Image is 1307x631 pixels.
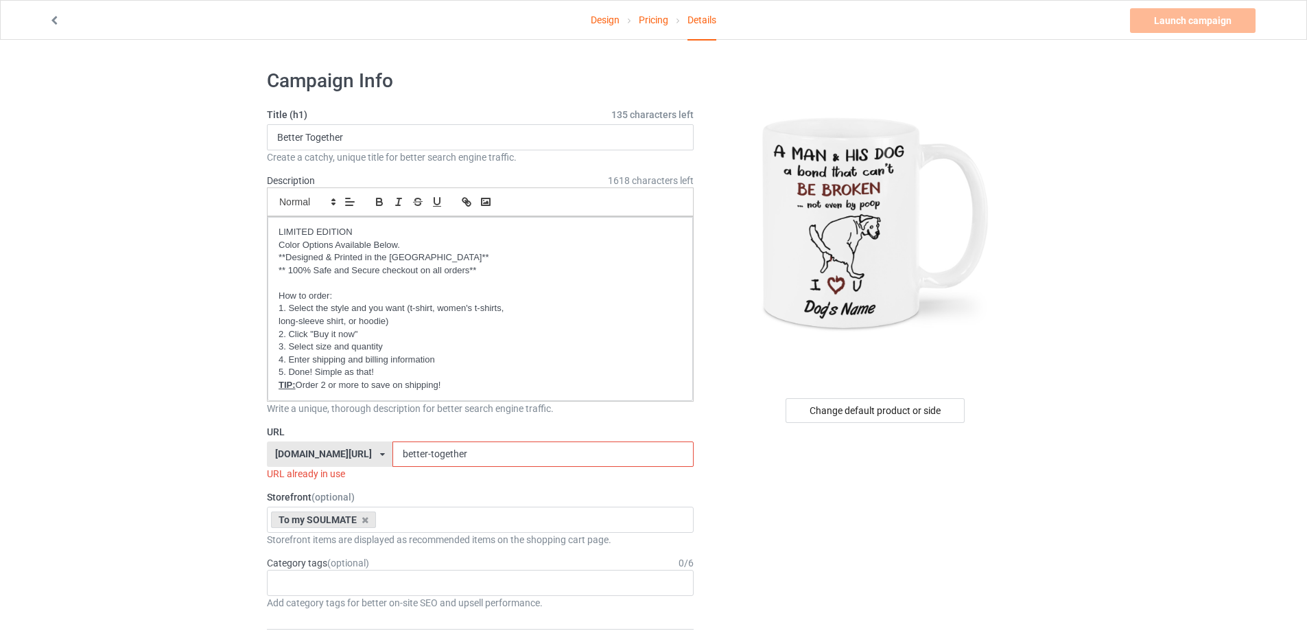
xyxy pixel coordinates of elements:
[279,290,682,303] p: How to order:
[267,108,694,122] label: Title (h1)
[279,354,682,367] p: 4. Enter shipping and billing information
[267,425,694,439] label: URL
[279,380,296,390] u: TIP:
[279,341,682,354] p: 3. Select size and quantity
[279,239,682,252] p: Color Options Available Below.
[279,226,682,239] p: LIMITED EDITION
[267,150,694,164] div: Create a catchy, unique title for better search engine traffic.
[267,402,694,415] div: Write a unique, thorough description for better search engine traffic.
[327,558,369,569] span: (optional)
[786,398,965,423] div: Change default product or side
[608,174,694,187] span: 1618 characters left
[279,302,682,315] p: 1. Select the style and you want (t-shirt, women's t-shirts,
[639,1,668,39] a: Pricing
[311,492,355,503] span: (optional)
[279,251,682,264] p: **Designed & Printed in the [GEOGRAPHIC_DATA]**
[267,490,694,504] label: Storefront
[279,366,682,379] p: 5. Done! Simple as that!
[279,328,682,341] p: 2. Click "Buy it now"
[267,175,315,186] label: Description
[687,1,716,41] div: Details
[267,533,694,547] div: Storefront items are displayed as recommended items on the shopping cart page.
[267,69,694,93] h1: Campaign Info
[267,556,369,570] label: Category tags
[591,1,620,39] a: Design
[267,467,694,481] div: URL already in use
[275,449,372,459] div: [DOMAIN_NAME][URL]
[267,596,694,610] div: Add category tags for better on-site SEO and upsell performance.
[271,512,376,528] div: To my SOULMATE
[611,108,694,122] span: 135 characters left
[679,556,694,570] div: 0 / 6
[279,379,682,392] p: Order 2 or more to save on shipping!
[279,315,682,328] p: long-sleeve shirt, or hoodie)
[279,264,682,277] p: ** 100% Safe and Secure checkout on all orders**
